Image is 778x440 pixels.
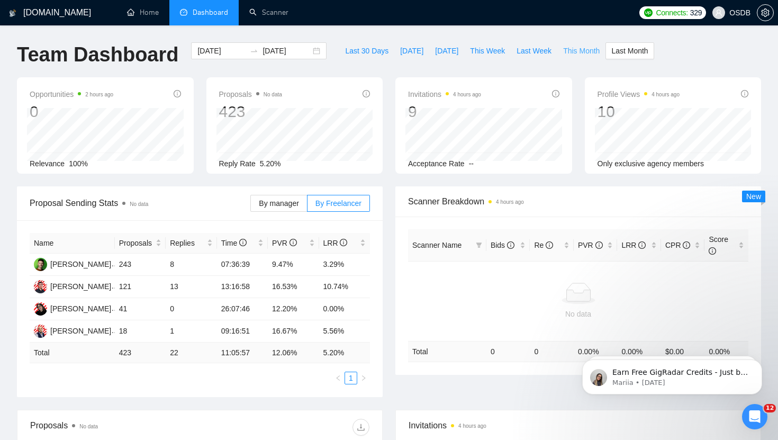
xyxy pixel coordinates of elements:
span: Time [221,239,247,247]
td: 16.53% [268,276,319,298]
li: Next Page [357,372,370,384]
span: This Month [563,45,600,57]
img: DB [34,280,47,293]
span: info-circle [290,239,297,246]
th: Replies [166,233,216,254]
span: Only exclusive agency members [598,159,704,168]
div: No data [412,308,744,320]
input: Start date [197,45,246,57]
button: This Week [464,42,511,59]
span: Reply Rate [219,159,256,168]
span: swap-right [250,47,258,55]
time: 4 hours ago [453,92,481,97]
div: 0 [30,102,113,122]
a: YI[PERSON_NAME] [34,304,111,312]
span: No data [130,201,148,207]
span: 5.20% [260,159,281,168]
input: End date [263,45,311,57]
td: 07:36:39 [217,254,268,276]
button: download [352,419,369,436]
span: right [360,375,367,381]
span: filter [476,242,482,248]
span: LRR [323,239,348,247]
td: Total [30,343,115,363]
h1: Team Dashboard [17,42,178,67]
span: Dashboard [193,8,228,17]
td: 18 [115,320,166,343]
span: Last 30 Days [345,45,388,57]
time: 4 hours ago [496,199,524,205]
span: filter [474,237,484,253]
time: 4 hours ago [652,92,680,97]
td: 13 [166,276,216,298]
span: setting [757,8,773,17]
th: Proposals [115,233,166,254]
button: This Month [557,42,605,59]
div: Proposals [30,419,200,436]
td: 22 [166,343,216,363]
td: 12.20% [268,298,319,320]
span: Re [534,241,553,249]
span: New [746,192,761,201]
button: left [332,372,345,384]
time: 2 hours ago [85,92,113,97]
div: 423 [219,102,282,122]
span: left [335,375,341,381]
span: Last Week [517,45,551,57]
span: Invitations [409,419,748,432]
td: 0 [530,341,574,362]
span: By manager [259,199,298,208]
span: 12 [764,404,776,412]
span: to [250,47,258,55]
span: Last Month [611,45,648,57]
span: No data [264,92,282,97]
span: info-circle [709,247,716,255]
img: logo [9,5,16,22]
span: info-circle [741,90,748,97]
span: PVR [578,241,603,249]
td: 10.74% [319,276,370,298]
img: upwork-logo.png [644,8,653,17]
a: 1 [345,372,357,384]
span: info-circle [340,239,347,246]
td: 8 [166,254,216,276]
span: Bids [491,241,514,249]
span: This Week [470,45,505,57]
span: Connects: [656,7,688,19]
span: user [715,9,722,16]
button: setting [757,4,774,21]
td: 41 [115,298,166,320]
span: Scanner Name [412,241,462,249]
span: PVR [272,239,297,247]
div: 10 [598,102,680,122]
span: No data [79,424,98,429]
button: [DATE] [394,42,429,59]
span: info-circle [363,90,370,97]
span: 329 [690,7,702,19]
span: Replies [170,237,204,249]
span: Relevance [30,159,65,168]
span: info-circle [683,241,690,249]
span: dashboard [180,8,187,16]
span: LRR [621,241,646,249]
span: Proposals [219,88,282,101]
span: Scanner Breakdown [408,195,748,208]
td: 09:16:51 [217,320,268,343]
a: homeHome [127,8,159,17]
img: OS [34,325,47,338]
iframe: Intercom live chat [742,404,767,429]
span: download [353,423,369,432]
div: [PERSON_NAME] [50,303,111,315]
span: Proposals [119,237,153,249]
span: By Freelancer [315,199,361,208]
button: Last 30 Days [339,42,394,59]
span: [DATE] [400,45,423,57]
td: 243 [115,254,166,276]
td: 0 [486,341,530,362]
td: 12.06 % [268,343,319,363]
time: 4 hours ago [458,423,486,429]
span: info-circle [552,90,559,97]
a: DB[PERSON_NAME] [34,282,111,290]
iframe: Intercom notifications message [566,337,778,411]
